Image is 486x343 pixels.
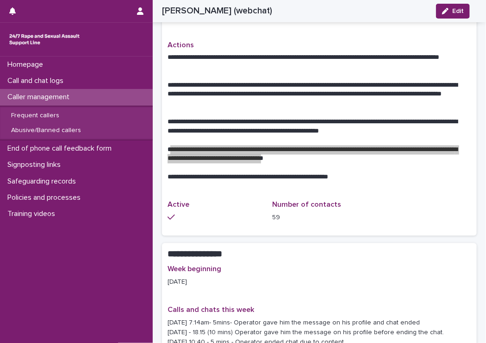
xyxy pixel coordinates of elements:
[4,93,77,102] p: Caller management
[7,30,81,49] img: rhQMoQhaT3yELyF149Cw
[4,210,62,218] p: Training videos
[4,193,88,202] p: Policies and processes
[452,8,464,14] span: Edit
[4,177,83,186] p: Safeguarding records
[4,144,119,153] p: End of phone call feedback form
[273,201,342,209] span: Number of contacts
[4,112,67,120] p: Frequent callers
[168,41,194,49] span: Actions
[168,266,221,273] span: Week beginning
[168,306,254,314] span: Calls and chats this week
[4,76,71,85] p: Call and chat logs
[436,4,470,19] button: Edit
[4,60,50,69] p: Homepage
[168,201,189,209] span: Active
[162,6,272,16] h2: [PERSON_NAME] (webchat)
[4,127,88,134] p: Abusive/Banned callers
[168,278,262,287] p: [DATE]
[4,160,68,169] p: Signposting links
[273,213,367,223] p: 59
